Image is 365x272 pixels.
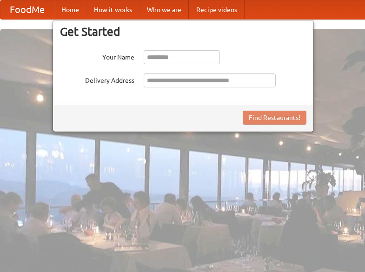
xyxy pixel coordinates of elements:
[189,0,245,19] a: Recipe videos
[54,0,86,19] a: Home
[60,50,134,62] label: Your Name
[243,111,306,125] button: Find Restaurants!
[60,73,134,85] label: Delivery Address
[0,0,54,19] a: FoodMe
[139,0,189,19] a: Who we are
[86,0,139,19] a: How it works
[60,25,306,39] h3: Get Started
